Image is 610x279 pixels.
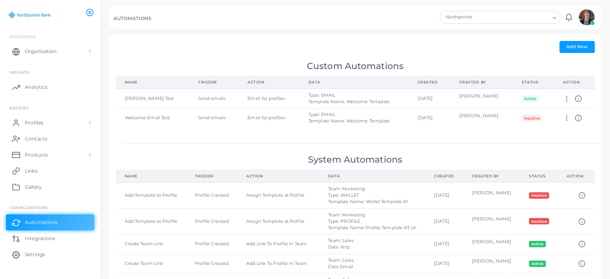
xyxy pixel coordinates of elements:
[7,8,52,22] img: logo
[247,79,291,85] div: Action
[10,205,48,210] span: Configurations
[239,89,300,108] td: Email for profiles
[198,79,230,85] div: Trigger
[559,41,595,53] button: Add New
[189,108,239,128] td: Send emails
[25,151,48,159] span: Products
[522,96,539,102] span: Active
[529,241,546,247] span: Active
[6,43,94,59] a: Organization
[434,173,454,179] div: Created
[328,186,416,205] div: Team: Marketing Type: WALLET Template Name: Wallet Template #1
[25,183,42,191] span: Gallery
[425,208,463,234] td: [DATE]
[529,173,549,179] div: Status
[522,115,542,121] span: Inactive
[472,258,512,265] div: [PERSON_NAME]
[409,108,450,128] td: [DATE]
[328,212,416,231] div: Team: Marketing Type: PROFILE Template Name: Profile Template #3 LV
[409,89,450,108] td: [DATE]
[567,173,586,179] div: Action
[116,61,595,71] h1: Custom Automations
[529,192,549,199] span: Inactive
[459,79,505,85] div: Created By
[328,238,416,250] div: Team: Sales Data: Yelp
[186,208,237,234] td: Profile Created
[417,79,442,85] div: Created
[195,173,229,179] div: Trigger
[308,92,400,105] div: Type: EMAIL Template Name: Welcome Template
[25,251,45,258] span: Settings
[459,113,505,119] div: [PERSON_NAME]
[237,254,319,274] td: Add Link To Profile In Team
[6,214,94,230] a: Automations
[472,190,512,196] div: [PERSON_NAME]
[328,173,416,179] div: Data
[425,234,463,254] td: [DATE]
[25,219,57,226] span: Automations
[116,234,186,254] td: Create Team Link
[246,173,310,179] div: Action
[440,11,560,24] div: Search for option
[116,108,190,128] td: Welcome Email Test
[6,230,94,246] a: Integrations
[444,13,503,21] span: Northpointe
[186,182,237,208] td: Profile Created
[25,135,47,143] span: Contacts
[10,34,36,39] span: Enterprise
[189,89,239,108] td: Send emails
[113,16,151,21] h5: AUTOMATIONS
[472,173,512,179] div: Created By
[116,208,186,234] td: Add Template to Profile
[328,257,416,270] div: Team: Sales Data: Email
[308,79,400,85] div: Data
[459,93,505,100] div: [PERSON_NAME]
[472,239,512,245] div: [PERSON_NAME]
[186,254,237,274] td: Profile Created
[308,112,400,124] div: Type: EMAIL Template Name: Welcome Template
[116,155,595,165] h1: System Automations
[237,208,319,234] td: Assign Template at Profile
[6,147,94,163] a: Products
[563,79,586,85] div: Action
[25,48,57,55] span: Organization
[186,234,237,254] td: Profile Created
[576,9,597,25] a: avatar
[425,254,463,274] td: [DATE]
[425,182,463,208] td: [DATE]
[6,130,94,147] a: Contacts
[25,119,43,126] span: Profiles
[6,114,94,130] a: Profiles
[6,79,94,95] a: Analytics
[116,89,190,108] td: [PERSON_NAME] Test
[237,234,319,254] td: Add Link To Profile In Team
[579,9,595,25] img: avatar
[125,79,181,85] div: Name
[116,254,186,274] td: Create Team Link
[25,235,55,242] span: Integrations
[25,83,47,91] span: Analytics
[522,79,545,85] div: Status
[6,246,94,263] a: Settings
[472,216,512,222] div: [PERSON_NAME]
[10,70,29,75] span: INSIGHTS
[6,179,94,195] a: Gallery
[10,106,28,110] span: ENTITIES
[239,108,300,128] td: Email for profiles
[529,261,546,267] span: Active
[6,163,94,179] a: Links
[566,44,588,49] span: Add New
[116,182,186,208] td: Add Template to Profile
[529,218,549,224] span: Inactive
[237,182,319,208] td: Assign Template at Profile
[125,173,178,179] div: Name
[503,13,549,22] input: Search for option
[25,167,38,175] span: Links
